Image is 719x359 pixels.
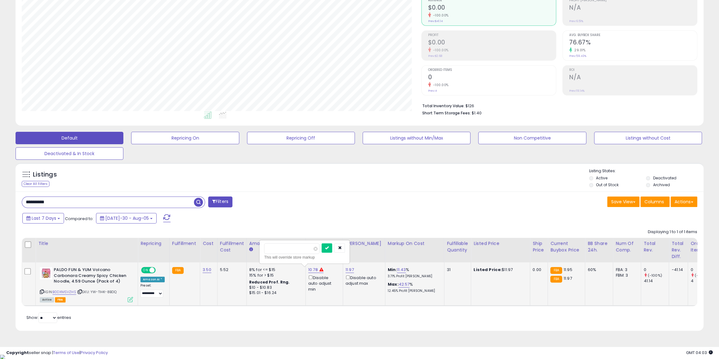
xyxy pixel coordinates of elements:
[671,267,683,273] div: -41.14
[172,240,197,247] div: Fulfillment
[653,182,670,187] label: Archived
[388,267,439,278] div: %
[431,13,449,18] small: -100.00%
[247,132,355,144] button: Repricing Off
[564,275,572,281] span: 11.97
[33,170,57,179] h5: Listings
[22,181,49,187] div: Clear All Filters
[474,267,502,273] b: Listed Price:
[564,267,572,273] span: 11.95
[40,267,133,301] div: ASIN:
[388,281,399,287] b: Max:
[53,350,80,356] a: Terms of Use
[690,240,713,253] div: Ordered Items
[53,289,76,295] a: B0DXMSVZHS
[648,229,697,235] div: Displaying 1 to 1 of 1 items
[643,267,669,273] div: 0
[690,278,716,284] div: 4
[588,267,608,273] div: 60%
[16,132,123,144] button: Default
[572,48,585,53] small: 29.01%
[363,132,470,144] button: Listings without Min/Max
[616,267,636,273] div: FBA: 3
[569,74,697,82] h2: N/A
[447,240,468,253] div: Fulfillable Quantity
[550,240,582,253] div: Current Buybox Price
[249,240,303,247] div: Amazon Fees
[54,267,129,286] b: PALDO FUN & YUM Volcano Carbonara Creamy Spicy Chicken Noodle, 4.59 Ounce (Pack of 4)
[142,268,149,273] span: ON
[249,290,301,296] div: $15.01 - $16.24
[388,274,439,278] p: 3.71% Profit [PERSON_NAME]
[588,240,610,253] div: BB Share 24h.
[589,168,703,174] p: Listing States:
[533,240,545,253] div: Ship Price
[249,247,253,252] small: Amazon Fees.
[65,216,94,222] span: Compared to:
[428,19,443,23] small: Prev: $41.14
[208,196,232,207] button: Filters
[388,282,439,293] div: %
[6,350,29,356] strong: Copyright
[431,83,449,87] small: -100.00%
[40,267,52,279] img: 51l+XWbF7tL._SL40_.jpg
[249,285,301,290] div: $10 - $10.83
[643,278,669,284] div: 41.14
[346,274,380,286] div: Disable auto adjust max
[616,240,638,253] div: Num of Comp.
[472,110,482,116] span: $1.40
[569,34,697,37] span: Avg. Buybox Share
[140,277,165,282] div: Amazon AI *
[422,102,693,109] li: $126
[249,267,301,273] div: 8% for <= $15
[346,240,382,247] div: [PERSON_NAME]
[569,4,697,12] h2: N/A
[131,132,239,144] button: Repricing On
[428,68,556,72] span: Ordered Items
[203,267,211,273] a: 3.50
[428,34,556,37] span: Profit
[388,240,442,247] div: Markup on Cost
[264,254,345,260] div: This will override store markup
[644,199,664,205] span: Columns
[428,54,442,58] small: Prev: $2.68
[422,110,471,116] b: Short Term Storage Fees:
[388,289,439,293] p: 12.45% Profit [PERSON_NAME]
[249,279,290,285] b: Reduced Prof. Rng.
[388,267,397,273] b: Min:
[220,267,242,273] div: 5.52
[77,289,117,294] span: | SKU: YW-TIHK-8BDQ
[140,283,165,297] div: Preset:
[155,268,165,273] span: OFF
[428,74,556,82] h2: 0
[607,196,639,207] button: Save View
[653,175,676,181] label: Deactivated
[172,267,184,274] small: FBA
[96,213,157,223] button: [DATE]-30 - Aug-05
[203,240,215,247] div: Cost
[550,267,562,274] small: FBA
[55,297,66,302] span: FBA
[533,267,543,273] div: 0.00
[428,89,437,93] small: Prev: 4
[671,240,685,260] div: Total Rev. Diff.
[22,213,64,223] button: Last 7 Days
[643,240,666,253] div: Total Rev.
[6,350,108,356] div: seller snap | |
[308,267,318,273] a: 10.78
[474,267,525,273] div: $11.97
[346,267,354,273] a: 11.97
[249,273,301,278] div: 15% for > $15
[447,267,466,273] div: 31
[569,89,584,93] small: Prev: 19.14%
[569,19,583,23] small: Prev: 6.51%
[422,103,465,108] b: Total Inventory Value:
[398,281,410,288] a: 42.57
[308,274,338,292] div: Disable auto adjust min
[686,350,713,356] span: 2025-08-13 04:03 GMT
[478,132,586,144] button: Non Competitive
[569,68,697,72] span: ROI
[690,267,716,273] div: 0
[428,39,556,47] h2: $0.00
[569,54,586,58] small: Prev: 59.43%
